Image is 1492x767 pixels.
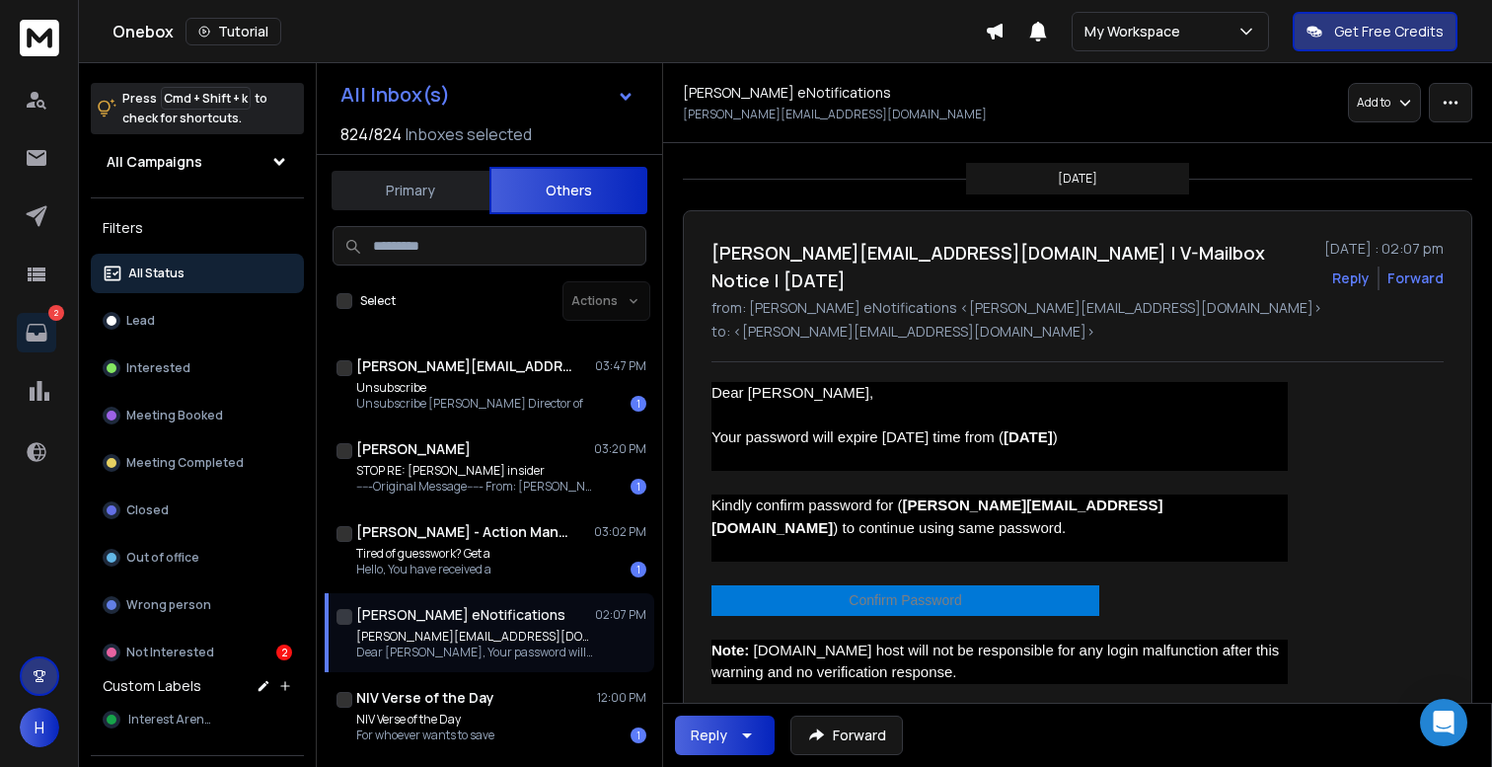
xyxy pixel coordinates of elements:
[356,380,583,396] p: Unsubscribe
[91,142,304,182] button: All Campaigns
[325,75,650,115] button: All Inbox(s)
[126,645,214,660] p: Not Interested
[711,322,1444,342] p: to: <[PERSON_NAME][EMAIL_ADDRESS][DOMAIN_NAME]>
[711,382,1288,471] p: Dear [PERSON_NAME], Your password will expire [DATE] time from ( )
[332,169,489,212] button: Primary
[1387,268,1444,288] div: Forward
[356,645,593,660] p: Dear [PERSON_NAME], Your password will expire
[112,18,985,45] div: Onebox
[91,348,304,388] button: Interested
[711,495,1288,562] p: Kindly confirm password for ( ) to continue using same password.
[91,301,304,341] button: Lead
[340,122,402,146] span: 824 / 824
[1324,239,1444,259] p: [DATE] : 02:07 pm
[489,167,647,214] button: Others
[683,107,987,122] p: [PERSON_NAME][EMAIL_ADDRESS][DOMAIN_NAME]
[91,700,304,739] button: Interest Arena
[711,642,749,658] strong: Note:
[91,254,304,293] button: All Status
[1058,171,1097,187] p: [DATE]
[675,716,775,755] button: Reply
[597,690,646,706] p: 12:00 PM
[595,358,646,374] p: 03:47 PM
[103,676,201,696] h3: Custom Labels
[1357,95,1390,111] p: Add to
[356,439,471,459] h1: [PERSON_NAME]
[356,688,494,708] h1: NIV Verse of the Day
[356,546,491,562] p: Tired of guesswork? Get a
[276,645,292,660] div: 2
[20,708,59,747] button: H
[91,396,304,435] button: Meeting Booked
[1420,699,1467,746] div: Open Intercom Messenger
[790,716,903,755] button: Forward
[594,524,646,540] p: 03:02 PM
[1004,428,1053,445] strong: [DATE]
[126,455,244,471] p: Meeting Completed
[1084,22,1188,41] p: My Workspace
[126,313,155,329] p: Lead
[594,441,646,457] p: 03:20 PM
[631,728,646,743] div: 1
[849,592,961,608] a: Confirm Password
[48,305,64,321] p: 2
[91,214,304,242] h3: Filters
[340,85,450,105] h1: All Inbox(s)
[356,463,593,479] p: STOP RE: [PERSON_NAME] insider
[631,479,646,495] div: 1
[711,298,1444,318] p: from: [PERSON_NAME] eNotifications <[PERSON_NAME][EMAIL_ADDRESS][DOMAIN_NAME]>
[126,360,190,376] p: Interested
[356,356,573,376] h1: [PERSON_NAME][EMAIL_ADDRESS][DOMAIN_NAME]
[691,726,727,745] div: Reply
[711,239,1312,294] h1: [PERSON_NAME][EMAIL_ADDRESS][DOMAIN_NAME] | V-Mailbox Notice | [DATE]
[1293,12,1457,51] button: Get Free Credits
[91,538,304,577] button: Out of office
[356,605,565,625] h1: [PERSON_NAME] eNotifications
[128,712,212,728] span: Interest Arena
[356,479,593,495] p: -----Original Message----- From: [PERSON_NAME] [mailto:[EMAIL_ADDRESS][DOMAIN_NAME]]
[711,640,1288,684] p: [DOMAIN_NAME] host will not be responsible for any login malfunction after this warning and no ve...
[128,266,185,281] p: All Status
[356,728,494,743] p: For whoever wants to save
[683,83,891,103] h1: [PERSON_NAME] eNotifications
[107,152,202,172] h1: All Campaigns
[126,550,199,566] p: Out of office
[91,491,304,530] button: Closed
[126,502,169,518] p: Closed
[631,562,646,577] div: 1
[1334,22,1444,41] p: Get Free Credits
[711,497,1163,536] strong: [PERSON_NAME][EMAIL_ADDRESS][DOMAIN_NAME]
[356,629,593,645] p: [PERSON_NAME][EMAIL_ADDRESS][DOMAIN_NAME] | V-Mailbox Notice |
[1332,268,1370,288] button: Reply
[360,293,396,309] label: Select
[631,396,646,412] div: 1
[122,89,267,128] p: Press to check for shortcuts.
[91,633,304,672] button: Not Interested2
[126,408,223,423] p: Meeting Booked
[91,443,304,483] button: Meeting Completed
[356,712,494,728] p: NIV Verse of the Day
[186,18,281,45] button: Tutorial
[161,87,251,110] span: Cmd + Shift + k
[17,313,56,352] a: 2
[356,522,573,542] h1: [PERSON_NAME] - Action Management Pros
[595,607,646,623] p: 02:07 PM
[356,396,583,412] p: Unsubscribe [PERSON_NAME] Director of
[356,562,491,577] p: Hello, You have received a
[91,585,304,625] button: Wrong person
[126,597,211,613] p: Wrong person
[406,122,532,146] h3: Inboxes selected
